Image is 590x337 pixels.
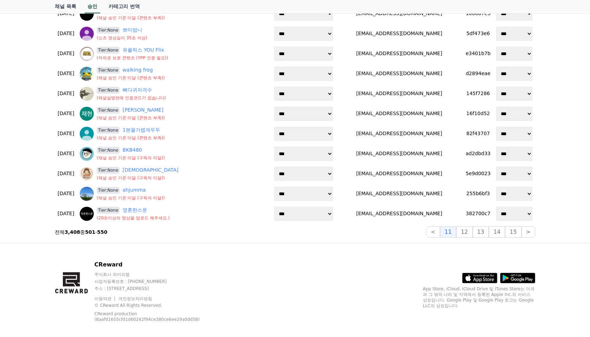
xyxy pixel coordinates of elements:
[65,229,80,235] strong: 3,408
[58,130,74,137] p: [DATE]
[80,107,94,121] img: 박재현
[97,187,120,194] span: Tier:None
[463,164,493,184] td: 5e9d0023
[97,87,120,94] span: Tier:None
[97,35,147,41] p: ( 쇼츠 영상길이 35초 이상 )
[58,50,74,57] p: [DATE]
[97,95,166,101] p: ( 채널설명란에 인증코드가 없습니다 )
[456,226,472,238] button: 12
[97,229,107,235] strong: 550
[463,84,493,104] td: 145f7286
[80,67,94,81] img: walking frog
[463,104,493,124] td: 16f10d52
[463,204,493,224] td: 382700c7
[336,204,463,224] td: [EMAIL_ADDRESS][DOMAIN_NAME]
[97,27,120,34] span: Tier:None
[80,47,94,61] img: 유플릭스 YOU Flix
[336,64,463,84] td: [EMAIL_ADDRESS][DOMAIN_NAME]
[97,47,120,54] span: Tier:None
[18,233,30,239] span: Home
[94,272,218,277] p: 주식회사 와이피랩
[58,70,74,77] p: [DATE]
[118,296,152,301] a: 개인정보처리방침
[426,226,440,238] button: <
[80,27,94,41] img: 뽀미엄니
[123,66,153,74] a: walking frog
[123,186,146,194] a: ahjumma
[123,106,163,114] a: [PERSON_NAME]
[58,210,74,217] p: [DATE]
[505,226,521,238] button: 15
[463,184,493,204] td: 255b6bf3
[97,15,165,21] p: ( 채널 승인 기준 미달 (콘텐츠 부족) )
[58,190,74,197] p: [DATE]
[336,144,463,164] td: [EMAIL_ADDRESS][DOMAIN_NAME]
[94,260,218,269] p: CReward
[463,124,493,144] td: 82f43707
[123,26,142,34] a: 뽀미엄니
[463,24,493,44] td: 5df473e6
[97,195,165,201] p: ( 채널 승인 기준 미달 (구독자 미달) )
[97,55,168,61] p: ( 저작권 보호 콘텐츠 (YPP 인증 필요) )
[423,286,535,309] p: App Store, iCloud, iCloud Drive 및 iTunes Store는 미국과 그 밖의 나라 및 지역에서 등록된 Apple Inc.의 서비스 상표입니다. Goo...
[123,206,147,214] a: 영혼한스푼
[473,226,489,238] button: 13
[97,175,178,181] p: ( 채널 승인 기준 미달 (구독자 미달) )
[463,64,493,84] td: d2894eae
[97,107,120,114] span: Tier:None
[97,207,120,214] span: Tier:None
[58,30,74,37] p: [DATE]
[94,296,117,301] a: 이용약관
[97,127,120,134] span: Tier:None
[463,144,493,164] td: ad2dbd33
[80,147,94,161] img: BKB480
[336,124,463,144] td: [EMAIL_ADDRESS][DOMAIN_NAME]
[440,226,456,238] button: 11
[46,223,91,240] a: Messages
[80,187,94,201] img: ahjumma
[336,24,463,44] td: [EMAIL_ADDRESS][DOMAIN_NAME]
[85,229,95,235] strong: 501
[123,146,142,154] a: BKB480
[123,166,178,174] a: [DEMOGRAPHIC_DATA]
[336,104,463,124] td: [EMAIL_ADDRESS][DOMAIN_NAME]
[58,90,74,97] p: [DATE]
[80,127,94,141] img: 1분을가볍게두두
[55,229,107,236] p: 전체 중 -
[123,86,152,94] a: 뼈다귀저격수
[94,279,218,284] p: 사업자등록번호 : [PHONE_NUMBER]
[58,110,74,117] p: [DATE]
[463,44,493,64] td: e3401b7b
[80,87,94,101] img: 뼈다귀저격수
[522,226,535,238] button: >
[80,207,94,221] img: 영혼한스푼
[91,223,135,240] a: Settings
[80,167,94,181] img: 원주언니
[489,226,505,238] button: 14
[94,286,218,291] p: 주소 : [STREET_ADDRESS]
[336,84,463,104] td: [EMAIL_ADDRESS][DOMAIN_NAME]
[123,126,160,134] a: 1분을가볍게두두
[104,233,121,239] span: Settings
[58,170,74,177] p: [DATE]
[97,67,120,74] span: Tier:None
[97,167,120,174] span: Tier:None
[97,75,165,81] p: ( 채널 승인 기준 미달 (콘텐츠 부족) )
[94,311,207,322] p: CReward production (8aafd1655cfd1d60242f94ce380ce6ee29a0dd58)
[2,223,46,240] a: Home
[97,215,170,221] p: ( 20초이상의 영상을 업로드 해주세요. )
[58,233,79,239] span: Messages
[97,155,165,161] p: ( 채널 승인 기준 미달 (구독자 미달) )
[336,184,463,204] td: [EMAIL_ADDRESS][DOMAIN_NAME]
[97,147,120,154] span: Tier:None
[123,46,164,54] a: 유플릭스 YOU Flix
[58,150,74,157] p: [DATE]
[336,44,463,64] td: [EMAIL_ADDRESS][DOMAIN_NAME]
[97,135,165,141] p: ( 채널 승인 기준 미달 (콘텐츠 부족) )
[97,115,165,121] p: ( 채널 승인 기준 미달 (콘텐츠 부족) )
[336,164,463,184] td: [EMAIL_ADDRESS][DOMAIN_NAME]
[94,303,218,308] p: © CReward All Rights Reserved.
